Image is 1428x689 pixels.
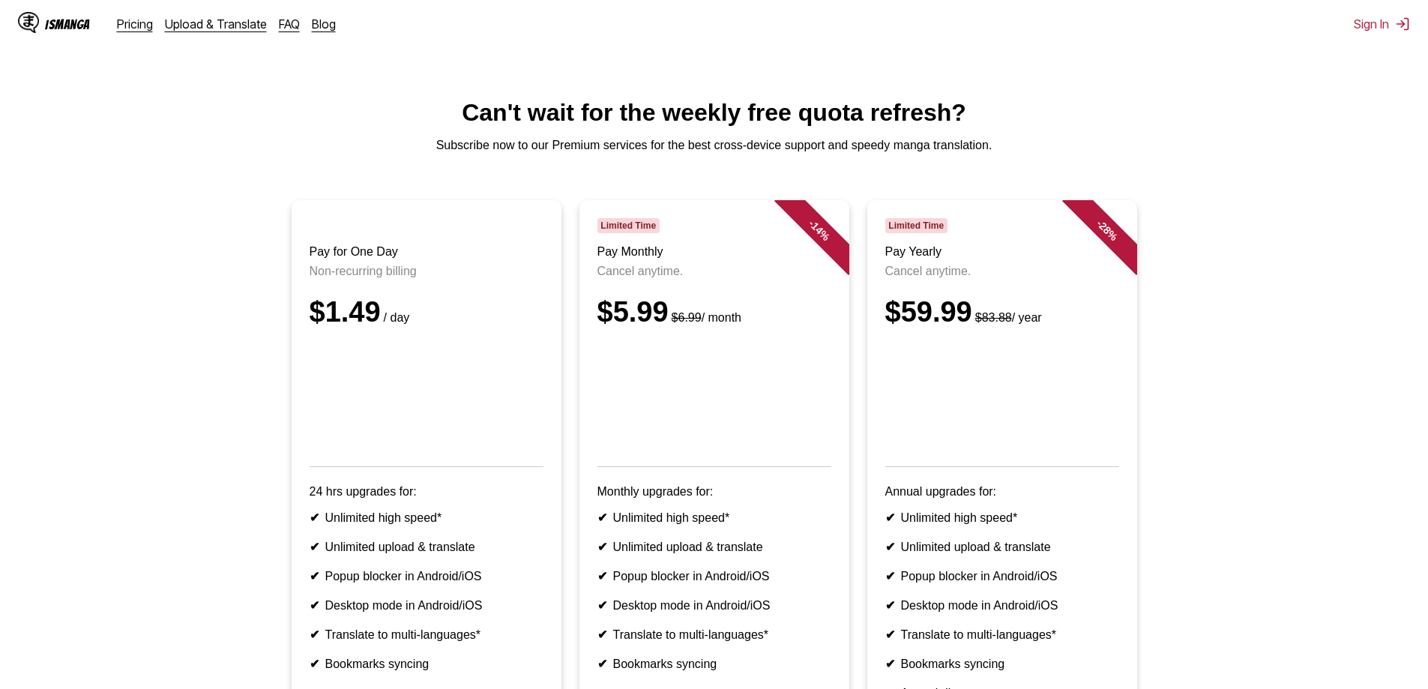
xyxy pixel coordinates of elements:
small: / day [381,311,410,324]
p: Non-recurring billing [310,265,543,278]
button: Sign In [1354,16,1410,31]
b: ✔ [885,570,895,583]
b: ✔ [310,658,319,670]
p: Subscribe now to our Premium services for the best cross-device support and speedy manga translat... [12,139,1416,152]
b: ✔ [885,658,895,670]
li: Desktop mode in Android/iOS [597,598,831,613]
li: Unlimited upload & translate [597,540,831,554]
h3: Pay for One Day [310,245,543,259]
li: Popup blocker in Android/iOS [597,569,831,583]
li: Bookmarks syncing [597,657,831,671]
div: IsManga [45,17,90,31]
s: $6.99 [672,311,702,324]
b: ✔ [597,628,607,641]
a: FAQ [279,16,300,31]
li: Translate to multi-languages* [885,628,1119,642]
a: Blog [312,16,336,31]
span: Limited Time [597,218,660,233]
b: ✔ [885,511,895,524]
span: Limited Time [885,218,948,233]
h3: Pay Monthly [597,245,831,259]
img: IsManga Logo [18,12,39,33]
b: ✔ [597,658,607,670]
p: Monthly upgrades for: [597,485,831,499]
div: $5.99 [597,296,831,328]
li: Desktop mode in Android/iOS [310,598,543,613]
li: Unlimited high speed* [885,511,1119,525]
b: ✔ [310,628,319,641]
iframe: PayPal [885,346,1119,445]
s: $83.88 [975,311,1012,324]
b: ✔ [310,599,319,612]
iframe: PayPal [597,346,831,445]
li: Unlimited high speed* [310,511,543,525]
a: IsManga LogoIsManga [18,12,117,36]
h1: Can't wait for the weekly free quota refresh? [12,99,1416,127]
li: Bookmarks syncing [885,657,1119,671]
h3: Pay Yearly [885,245,1119,259]
b: ✔ [310,541,319,553]
li: Popup blocker in Android/iOS [310,569,543,583]
iframe: PayPal [310,346,543,445]
b: ✔ [597,541,607,553]
li: Popup blocker in Android/iOS [885,569,1119,583]
p: Cancel anytime. [885,265,1119,278]
b: ✔ [885,599,895,612]
li: Desktop mode in Android/iOS [885,598,1119,613]
a: Upload & Translate [165,16,267,31]
div: - 28 % [1061,185,1151,275]
li: Bookmarks syncing [310,657,543,671]
b: ✔ [310,570,319,583]
li: Unlimited high speed* [597,511,831,525]
small: / month [669,311,741,324]
a: Pricing [117,16,153,31]
div: $59.99 [885,296,1119,328]
li: Unlimited upload & translate [885,540,1119,554]
div: - 14 % [774,185,864,275]
b: ✔ [885,541,895,553]
b: ✔ [885,628,895,641]
b: ✔ [597,599,607,612]
div: $1.49 [310,296,543,328]
p: 24 hrs upgrades for: [310,485,543,499]
img: Sign out [1395,16,1410,31]
p: Annual upgrades for: [885,485,1119,499]
li: Translate to multi-languages* [597,628,831,642]
b: ✔ [597,570,607,583]
small: / year [972,311,1042,324]
b: ✔ [310,511,319,524]
p: Cancel anytime. [597,265,831,278]
li: Unlimited upload & translate [310,540,543,554]
b: ✔ [597,511,607,524]
li: Translate to multi-languages* [310,628,543,642]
